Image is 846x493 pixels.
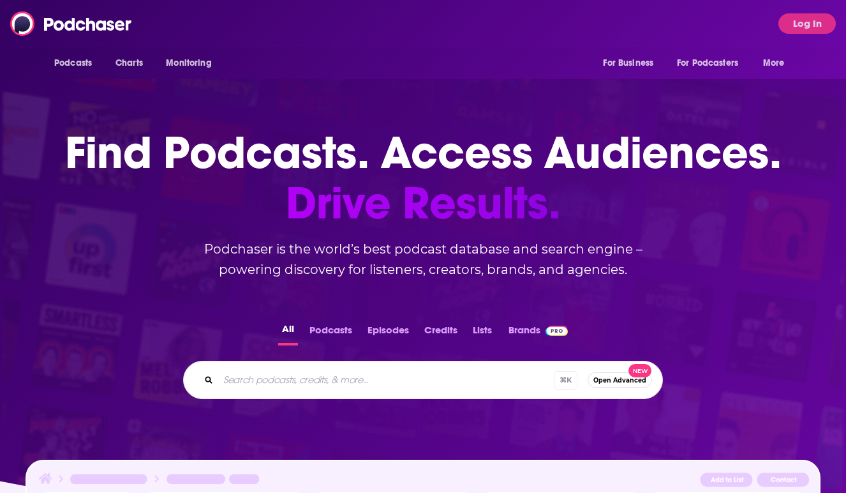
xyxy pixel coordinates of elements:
[588,372,652,388] button: Open AdvancedNew
[754,51,801,75] button: open menu
[157,51,228,75] button: open menu
[420,321,461,345] button: Credits
[594,51,669,75] button: open menu
[10,11,133,36] img: Podchaser - Follow, Share and Rate Podcasts
[306,321,356,345] button: Podcasts
[554,371,577,390] span: ⌘ K
[107,51,151,75] a: Charts
[65,128,782,229] h1: Find Podcasts. Access Audiences.
[669,51,757,75] button: open menu
[54,54,92,72] span: Podcasts
[37,471,809,491] img: Podcast Insights Header
[166,54,211,72] span: Monitoring
[778,13,836,34] button: Log In
[168,239,678,280] h2: Podchaser is the world’s best podcast database and search engine – powering discovery for listene...
[218,370,554,390] input: Search podcasts, credits, & more...
[628,364,651,377] span: New
[278,321,298,345] button: All
[508,321,568,345] a: BrandsPodchaser Pro
[45,51,108,75] button: open menu
[65,178,782,229] span: Drive Results.
[763,54,785,72] span: More
[545,326,568,336] img: Podchaser Pro
[593,377,646,384] span: Open Advanced
[183,361,663,399] div: Search podcasts, credits, & more...
[677,54,738,72] span: For Podcasters
[469,321,496,345] button: Lists
[115,54,143,72] span: Charts
[603,54,653,72] span: For Business
[364,321,413,345] button: Episodes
